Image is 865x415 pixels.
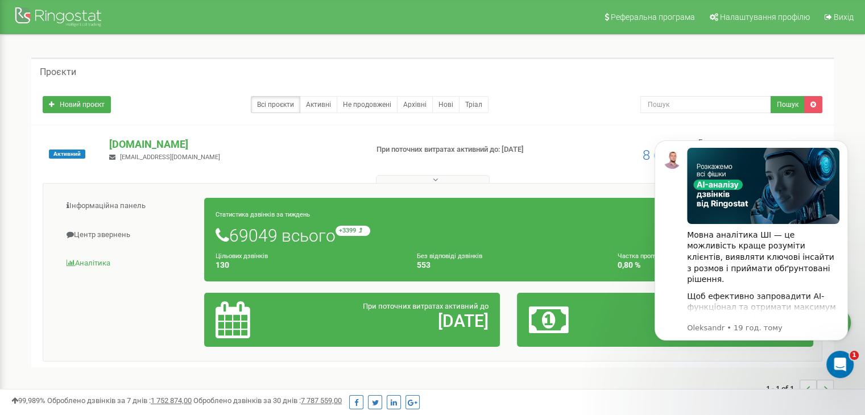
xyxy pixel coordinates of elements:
[151,396,192,405] u: 1 752 874,00
[11,396,45,405] span: 99,989%
[850,351,859,360] span: 1
[771,96,805,113] button: Пошук
[49,150,85,159] span: Активний
[459,96,489,113] a: Тріал
[251,96,300,113] a: Всі проєкти
[216,211,310,218] small: Статистика дзвінків за тиждень
[640,96,771,113] input: Пошук
[52,192,205,220] a: Інформаційна панель
[52,250,205,277] a: Аналiтика
[109,137,358,152] p: [DOMAIN_NAME]
[47,396,192,405] span: Оброблено дзвінків за 7 днів :
[52,221,205,249] a: Центр звернень
[193,396,342,405] span: Оброблено дзвінків за 30 днів :
[766,368,834,408] nav: ...
[720,13,810,22] span: Налаштування профілю
[336,226,370,236] small: +3399
[337,96,398,113] a: Не продовжені
[216,261,400,269] h4: 130
[376,144,558,155] p: При поточних витратах активний до: [DATE]
[216,226,802,245] h1: 69049 всього
[40,67,76,77] h5: Проєкти
[611,13,695,22] span: Реферальна програма
[216,252,268,260] small: Цільових дзвінків
[301,396,342,405] u: 7 787 559,00
[397,96,433,113] a: Архівні
[300,96,337,113] a: Активні
[363,302,489,310] span: При поточних витратах активний до
[638,123,865,384] iframe: Intercom notifications повідомлення
[826,351,854,378] iframe: Intercom live chat
[626,312,802,330] h2: 8 698,73 $
[766,380,800,397] span: 1 - 1 of 1
[618,252,701,260] small: Частка пропущених дзвінків
[417,261,601,269] h4: 553
[43,96,111,113] a: Новий проєкт
[618,261,802,269] h4: 0,80 %
[834,13,854,22] span: Вихід
[120,153,220,161] span: [EMAIL_ADDRESS][DOMAIN_NAME]
[312,312,489,330] h2: [DATE]
[417,252,482,260] small: Без відповіді дзвінків
[432,96,460,113] a: Нові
